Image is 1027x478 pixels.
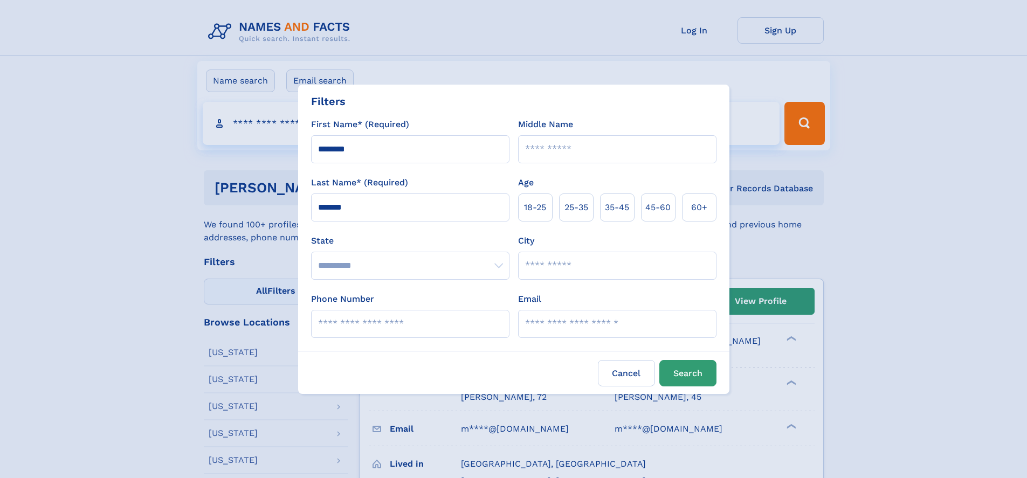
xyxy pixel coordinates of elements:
[524,201,546,214] span: 18‑25
[691,201,707,214] span: 60+
[518,234,534,247] label: City
[311,176,408,189] label: Last Name* (Required)
[645,201,671,214] span: 45‑60
[564,201,588,214] span: 25‑35
[311,293,374,306] label: Phone Number
[311,93,346,109] div: Filters
[605,201,629,214] span: 35‑45
[311,234,509,247] label: State
[518,118,573,131] label: Middle Name
[311,118,409,131] label: First Name* (Required)
[659,360,716,386] button: Search
[518,176,534,189] label: Age
[598,360,655,386] label: Cancel
[518,293,541,306] label: Email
